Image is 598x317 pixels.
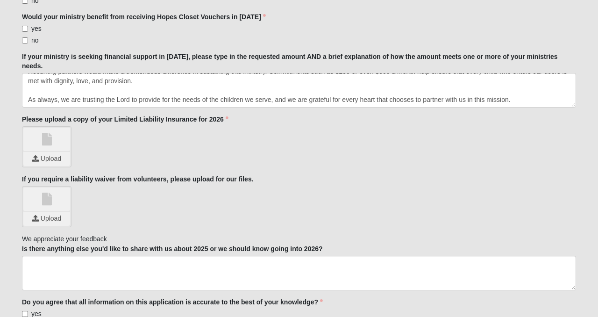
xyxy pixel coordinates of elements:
[22,52,576,71] label: If your ministry is seeking financial support in [DATE], please type in the requested amount AND ...
[22,297,323,307] label: Do you agree that all information on this application is accurate to the best of your knowledge?
[22,26,28,32] input: yes
[22,37,28,43] input: no
[22,311,28,317] input: yes
[22,244,323,253] label: Is there anything else you'd like to share with us about 2025 or we should know going into 2026?
[22,12,266,22] label: Would your ministry benefit from receiving Hopes Closet Vouchers in [DATE]
[22,174,254,184] label: If you require a liability waiver from volunteers, please upload for our files.
[31,36,39,44] span: no
[31,25,42,32] span: yes
[22,115,228,124] label: Please upload a copy of your Limited Liability Insurance for 2026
